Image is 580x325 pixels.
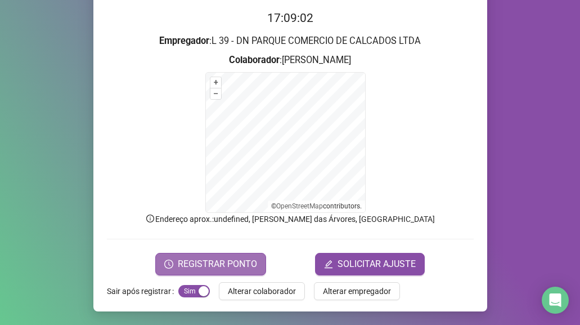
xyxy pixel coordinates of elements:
button: – [210,88,221,99]
strong: Colaborador [229,55,280,65]
p: Endereço aprox. : undefined, [PERSON_NAME] das Árvores, [GEOGRAPHIC_DATA] [107,213,474,225]
span: Alterar colaborador [228,285,296,297]
span: SOLICITAR AJUSTE [338,257,416,271]
span: edit [324,260,333,269]
span: info-circle [145,213,155,224]
strong: Empregador [159,35,209,46]
button: Alterar empregador [314,282,400,300]
span: REGISTRAR PONTO [178,257,257,271]
h3: : [PERSON_NAME] [107,53,474,68]
button: editSOLICITAR AJUSTE [315,253,425,275]
a: OpenStreetMap [276,202,323,210]
span: Alterar empregador [323,285,391,297]
span: clock-circle [164,260,173,269]
label: Sair após registrar [107,282,178,300]
button: REGISTRAR PONTO [155,253,266,275]
button: Alterar colaborador [219,282,305,300]
li: © contributors. [271,202,362,210]
div: Open Intercom Messenger [542,287,569,314]
button: + [210,77,221,88]
h3: : L 39 - DN PARQUE COMERCIO DE CALCADOS LTDA [107,34,474,48]
time: 17:09:02 [267,11,313,25]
